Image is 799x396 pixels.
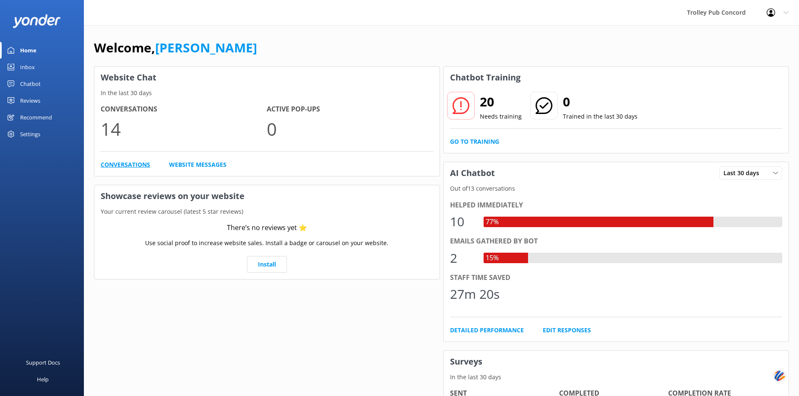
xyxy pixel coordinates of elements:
[169,160,226,169] a: Website Messages
[444,351,789,373] h3: Surveys
[267,104,433,115] h4: Active Pop-ups
[450,137,499,146] a: Go to Training
[480,92,522,112] h2: 20
[20,92,40,109] div: Reviews
[484,217,501,228] div: 77%
[20,109,52,126] div: Recommend
[94,67,440,88] h3: Website Chat
[444,184,789,193] p: Out of 13 conversations
[13,14,61,28] img: yonder-white-logo.png
[247,256,287,273] a: Install
[101,104,267,115] h4: Conversations
[444,67,527,88] h3: Chatbot Training
[450,236,783,247] div: Emails gathered by bot
[450,326,524,335] a: Detailed Performance
[20,42,36,59] div: Home
[94,207,440,216] p: Your current review carousel (latest 5 star reviews)
[480,112,522,121] p: Needs training
[20,59,35,75] div: Inbox
[543,326,591,335] a: Edit Responses
[450,272,783,283] div: Staff time saved
[450,248,475,268] div: 2
[101,160,150,169] a: Conversations
[267,115,433,143] p: 0
[563,92,638,112] h2: 0
[94,185,440,207] h3: Showcase reviews on your website
[94,88,440,98] p: In the last 30 days
[101,115,267,143] p: 14
[37,371,49,388] div: Help
[227,223,307,233] div: There’s no reviews yet ⭐
[20,75,41,92] div: Chatbot
[773,368,787,383] img: svg+xml;base64,PHN2ZyB3aWR0aD0iNDQiIGhlaWdodD0iNDQiIHZpZXdCb3g9IjAgMCA0NCA0NCIgZmlsbD0ibm9uZSIgeG...
[155,39,257,56] a: [PERSON_NAME]
[444,373,789,382] p: In the last 30 days
[563,112,638,121] p: Trained in the last 30 days
[450,284,500,304] div: 27m 20s
[724,168,764,178] span: Last 30 days
[450,212,475,232] div: 10
[145,238,388,248] p: Use social proof to increase website sales. Install a badge or carousel on your website.
[444,162,501,184] h3: AI Chatbot
[20,126,40,142] div: Settings
[484,253,501,264] div: 15%
[450,200,783,211] div: Helped immediately
[26,354,60,371] div: Support Docs
[94,38,257,58] h1: Welcome,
